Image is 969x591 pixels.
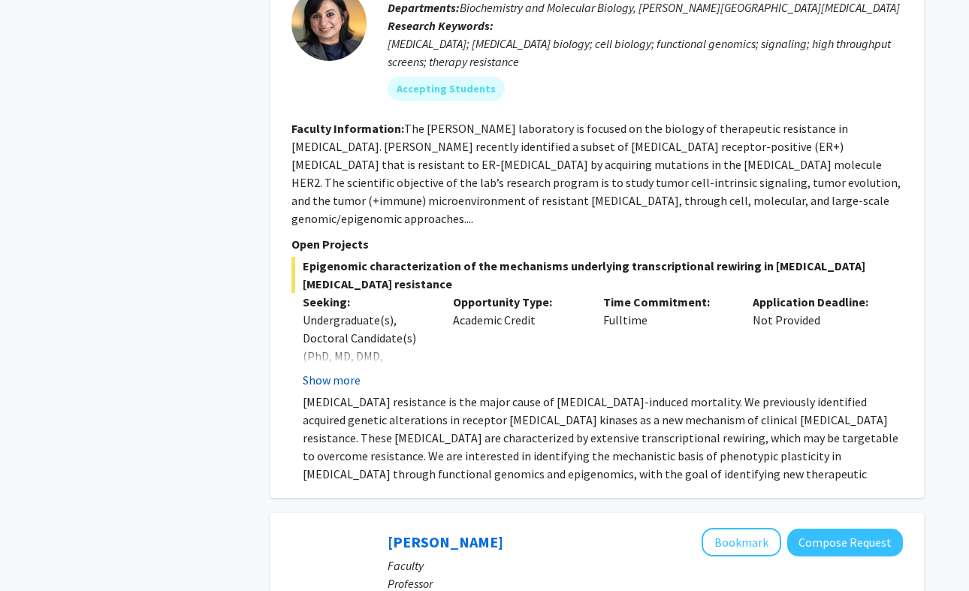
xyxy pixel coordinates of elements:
button: Add Arvind Pathak to Bookmarks [702,528,781,556]
b: Research Keywords: [388,18,494,33]
div: Fulltime [592,293,742,389]
span: Epigenomic characterization of the mechanisms underlying transcriptional rewiring in [MEDICAL_DAT... [291,257,903,293]
a: [PERSON_NAME] [388,532,503,551]
b: Faculty Information: [291,121,404,136]
div: Academic Credit [442,293,592,389]
p: Opportunity Type: [453,293,581,311]
div: Undergraduate(s), Doctoral Candidate(s) (PhD, MD, DMD, PharmD, etc.), Postdoctoral Researcher(s) ... [303,311,430,473]
p: Seeking: [303,293,430,311]
fg-read-more: The [PERSON_NAME] laboratory is focused on the biology of therapeutic resistance in [MEDICAL_DATA... [291,121,901,226]
p: Faculty [388,556,903,574]
p: Time Commitment: [603,293,731,311]
p: Open Projects [291,235,903,253]
button: Show more [303,371,361,389]
div: Not Provided [741,293,892,389]
p: [MEDICAL_DATA] resistance is the major cause of [MEDICAL_DATA]-induced mortality. We previously i... [303,393,903,501]
iframe: Chat [11,523,64,580]
p: Application Deadline: [753,293,880,311]
div: [MEDICAL_DATA]; [MEDICAL_DATA] biology; cell biology; functional genomics; signaling; high throug... [388,35,903,71]
button: Compose Request to Arvind Pathak [787,529,903,556]
mat-chip: Accepting Students [388,77,505,101]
